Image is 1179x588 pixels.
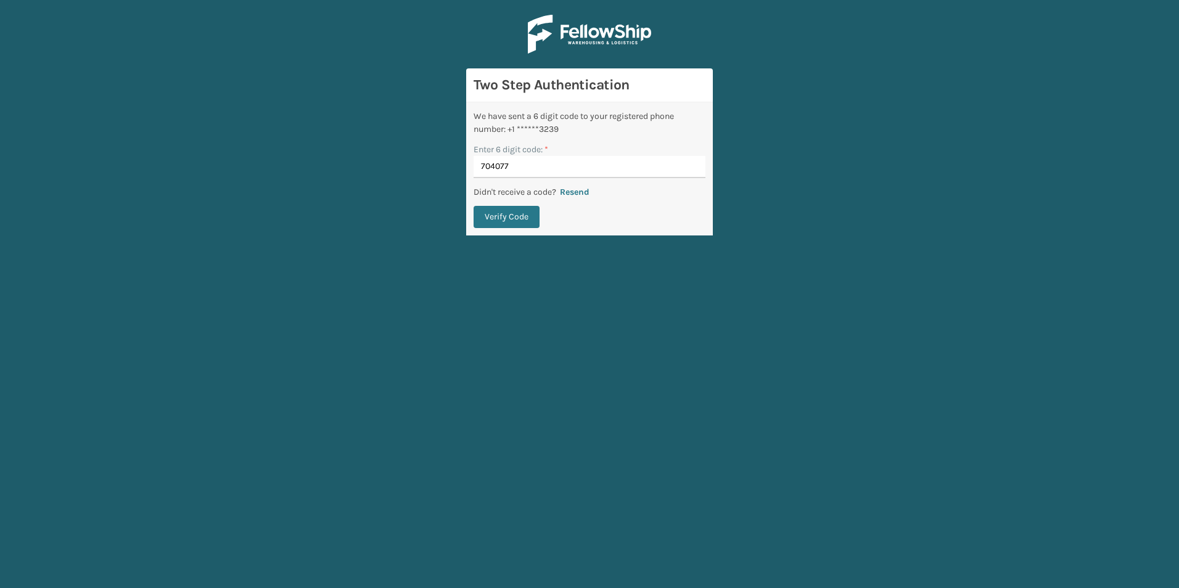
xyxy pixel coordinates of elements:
div: We have sent a 6 digit code to your registered phone number: +1 ******3239 [474,110,705,136]
button: Resend [556,187,593,198]
label: Enter 6 digit code: [474,143,548,156]
img: Logo [528,15,651,54]
p: Didn't receive a code? [474,186,556,198]
h3: Two Step Authentication [474,76,705,94]
button: Verify Code [474,206,540,228]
